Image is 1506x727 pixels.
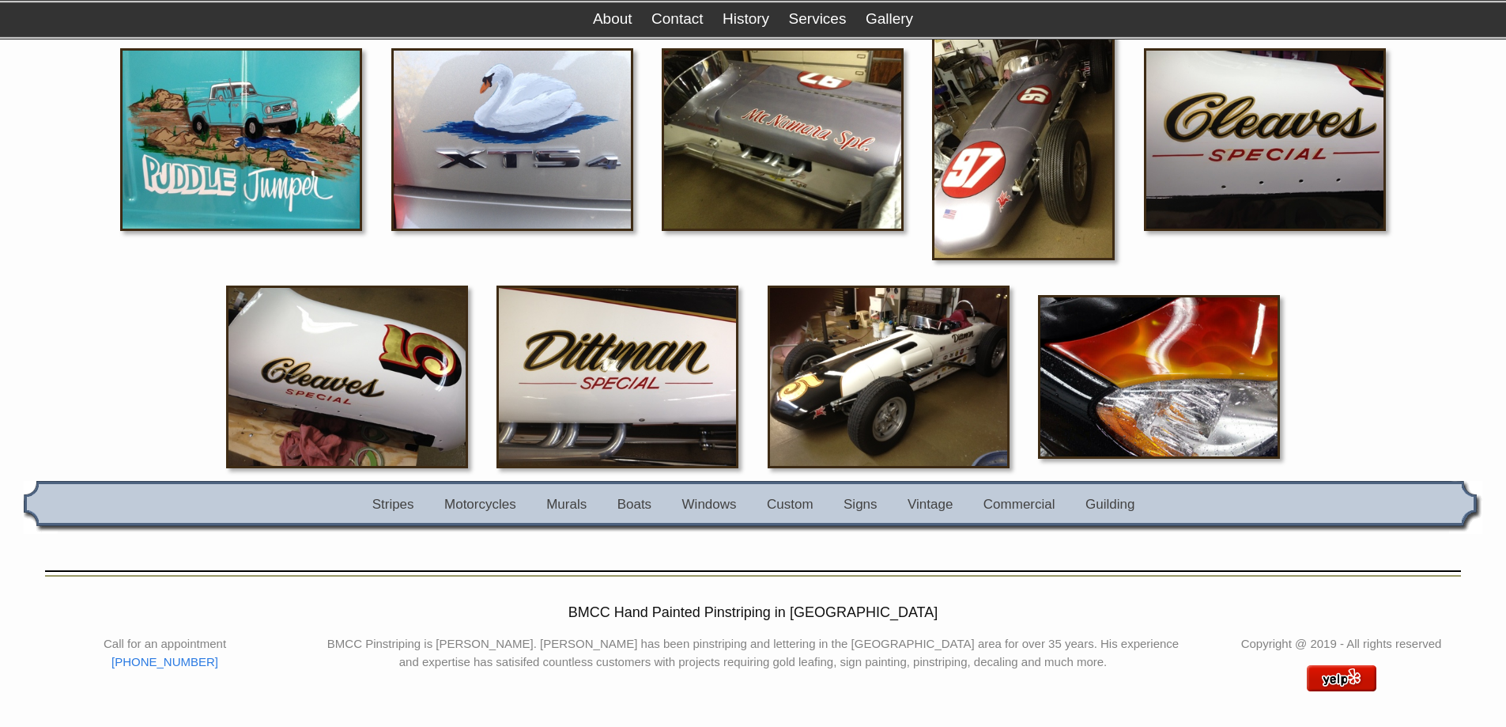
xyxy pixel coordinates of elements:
a: History [723,10,769,27]
img: gal_nav_right.gif [1449,481,1482,534]
img: 17427.JPG [768,286,1010,468]
img: 12798.JPG [226,286,468,468]
a: Commercial [983,497,1055,512]
p: Copyright @ 2019 - All rights reserved [1200,635,1482,653]
a: Guilding [1085,497,1134,512]
p: BMCC Pinstriping is [PERSON_NAME]. [PERSON_NAME] has been pinstriping and lettering in the [GEOGR... [318,635,1188,671]
a: Motorcycles [444,497,516,512]
li: Call for an appointment [24,635,306,653]
img: 26952.JPG [932,18,1115,260]
a: Custom [767,497,813,512]
img: 8289.JPG [496,286,738,468]
img: flame_1.JPG [1038,295,1280,458]
a: Contact [651,10,703,27]
a: Murals [546,497,587,512]
img: 29455.JPG [391,48,633,231]
a: Services [789,10,847,27]
a: Boats [617,497,651,512]
a: Vintage [908,497,953,512]
img: 24422.JPG [120,48,362,231]
a: About [593,10,632,27]
a: [PHONE_NUMBER] [111,655,218,668]
img: gal_nav_left.gif [24,481,58,534]
a: Gallery [866,10,913,27]
img: 6611.JPG [662,48,904,231]
h2: BMCC Hand Painted Pinstriping in [GEOGRAPHIC_DATA] [24,602,1482,623]
img: 14644.JPG [1144,48,1386,231]
a: Windows [682,497,737,512]
a: Signs [844,497,878,512]
img: BMCC Hand Painted Pinstriping [1307,665,1376,691]
a: Stripes [372,497,414,512]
